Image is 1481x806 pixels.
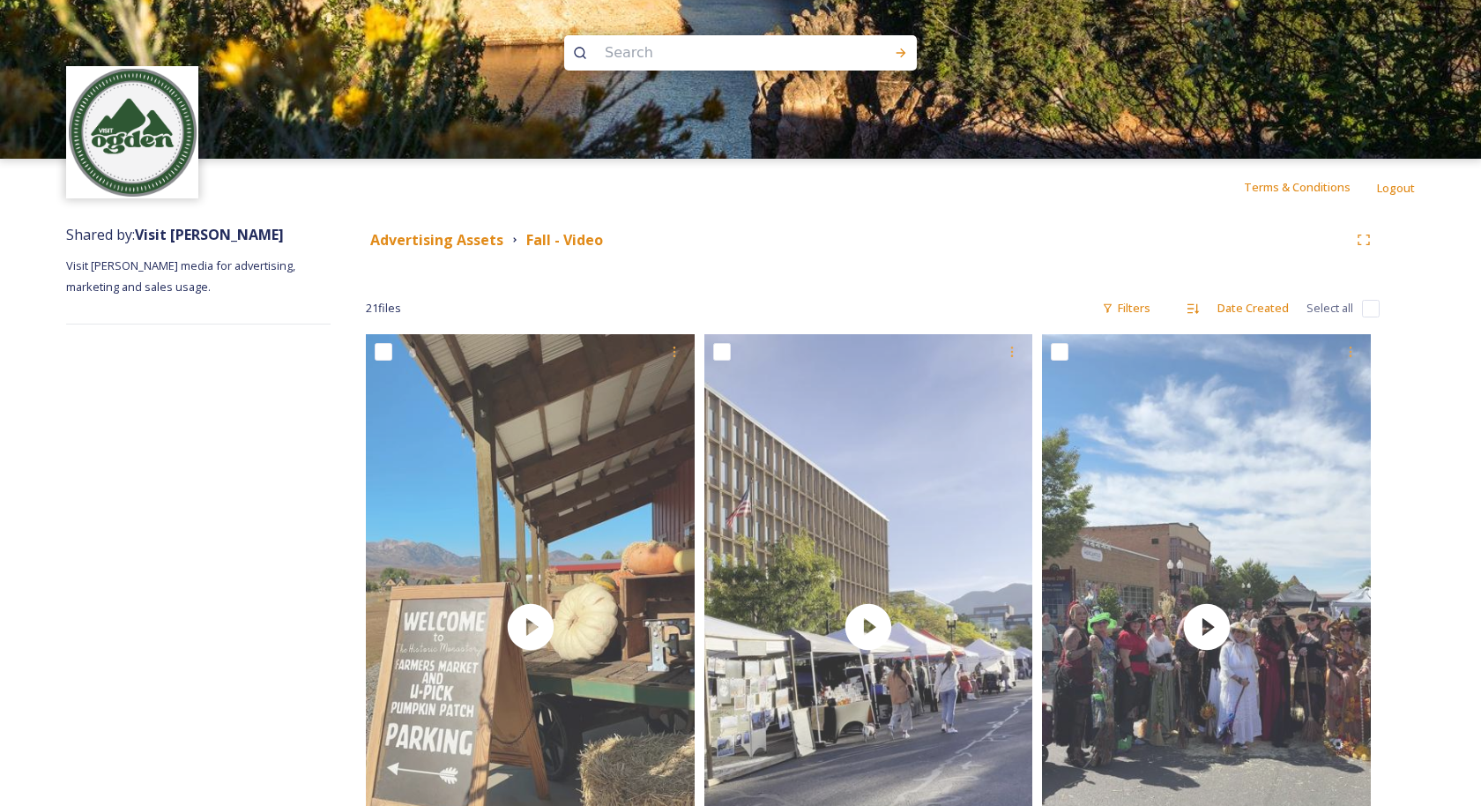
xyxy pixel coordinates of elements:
[1306,300,1353,317] span: Select all
[1209,291,1298,325] div: Date Created
[66,225,284,244] span: Shared by:
[526,230,603,250] strong: Fall - Video
[135,225,284,244] strong: Visit [PERSON_NAME]
[370,230,503,250] strong: Advertising Assets
[1377,180,1415,196] span: Logout
[366,300,401,317] span: 21 file s
[1244,179,1351,195] span: Terms & Conditions
[69,69,197,197] img: Unknown.png
[66,257,298,295] span: Visit [PERSON_NAME] media for advertising, marketing and sales usage.
[596,34,837,72] input: Search
[1244,176,1377,198] a: Terms & Conditions
[1093,291,1159,325] div: Filters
